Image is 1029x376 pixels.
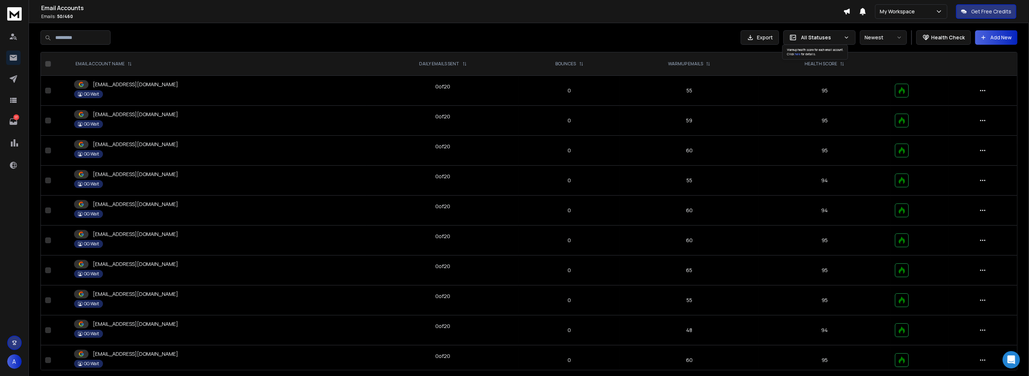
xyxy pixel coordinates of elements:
[741,30,779,45] button: Export
[759,226,891,255] td: 95
[620,196,758,226] td: 60
[971,8,1011,15] p: Get Free Credits
[436,263,451,270] div: 0 of 20
[787,48,843,56] span: Warmup health score for each email account. Click for details.
[523,267,616,274] p: 0
[57,13,73,19] span: 50 / 460
[759,76,891,106] td: 95
[7,7,22,21] img: logo
[620,136,758,166] td: 60
[523,147,616,154] p: 0
[523,177,616,184] p: 0
[436,143,451,150] div: 0 of 20
[436,173,451,180] div: 0 of 20
[805,61,837,67] p: HEALTH SCORE
[7,354,22,369] button: A
[620,255,758,285] td: 65
[523,327,616,334] p: 0
[759,166,891,196] td: 94
[93,171,178,178] p: [EMAIL_ADDRESS][DOMAIN_NAME]
[84,121,99,127] p: GG Wait
[759,345,891,375] td: 95
[523,237,616,244] p: 0
[41,4,843,12] h1: Email Accounts
[759,196,891,226] td: 94
[84,91,99,97] p: GG Wait
[975,30,1017,45] button: Add New
[931,34,965,41] p: Health Check
[759,106,891,136] td: 95
[620,226,758,255] td: 60
[759,285,891,315] td: 95
[620,106,758,136] td: 59
[668,61,703,67] p: WARMUP EMAILS
[759,255,891,285] td: 95
[84,181,99,187] p: GG Wait
[93,290,178,298] p: [EMAIL_ADDRESS][DOMAIN_NAME]
[795,52,800,56] a: here
[93,350,178,358] p: [EMAIL_ADDRESS][DOMAIN_NAME]
[419,61,460,67] p: DAILY EMAILS SENT
[759,315,891,345] td: 94
[436,233,451,240] div: 0 of 20
[436,293,451,300] div: 0 of 20
[84,271,99,277] p: GG Wait
[436,83,451,90] div: 0 of 20
[880,8,918,15] p: My Workspace
[436,353,451,360] div: 0 of 20
[523,297,616,304] p: 0
[620,166,758,196] td: 55
[93,231,178,238] p: [EMAIL_ADDRESS][DOMAIN_NAME]
[93,81,178,88] p: [EMAIL_ADDRESS][DOMAIN_NAME]
[523,207,616,214] p: 0
[956,4,1016,19] button: Get Free Credits
[93,201,178,208] p: [EMAIL_ADDRESS][DOMAIN_NAME]
[76,61,132,67] div: EMAIL ACCOUNT NAME
[620,285,758,315] td: 55
[620,315,758,345] td: 48
[13,114,19,120] p: 17
[6,114,21,129] a: 17
[436,323,451,330] div: 0 of 20
[523,117,616,124] p: 0
[84,361,99,367] p: GG Wait
[93,141,178,148] p: [EMAIL_ADDRESS][DOMAIN_NAME]
[916,30,971,45] button: Health Check
[41,14,843,19] p: Emails :
[801,34,841,41] p: All Statuses
[1003,351,1020,368] div: Open Intercom Messenger
[93,320,178,328] p: [EMAIL_ADDRESS][DOMAIN_NAME]
[436,203,451,210] div: 0 of 20
[620,76,758,106] td: 55
[84,241,99,247] p: GG Wait
[860,30,907,45] button: Newest
[759,136,891,166] td: 95
[523,87,616,94] p: 0
[523,357,616,364] p: 0
[84,211,99,217] p: GG Wait
[93,261,178,268] p: [EMAIL_ADDRESS][DOMAIN_NAME]
[436,113,451,120] div: 0 of 20
[556,61,576,67] p: BOUNCES
[84,151,99,157] p: GG Wait
[93,111,178,118] p: [EMAIL_ADDRESS][DOMAIN_NAME]
[84,331,99,337] p: GG Wait
[84,301,99,307] p: GG Wait
[620,345,758,375] td: 60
